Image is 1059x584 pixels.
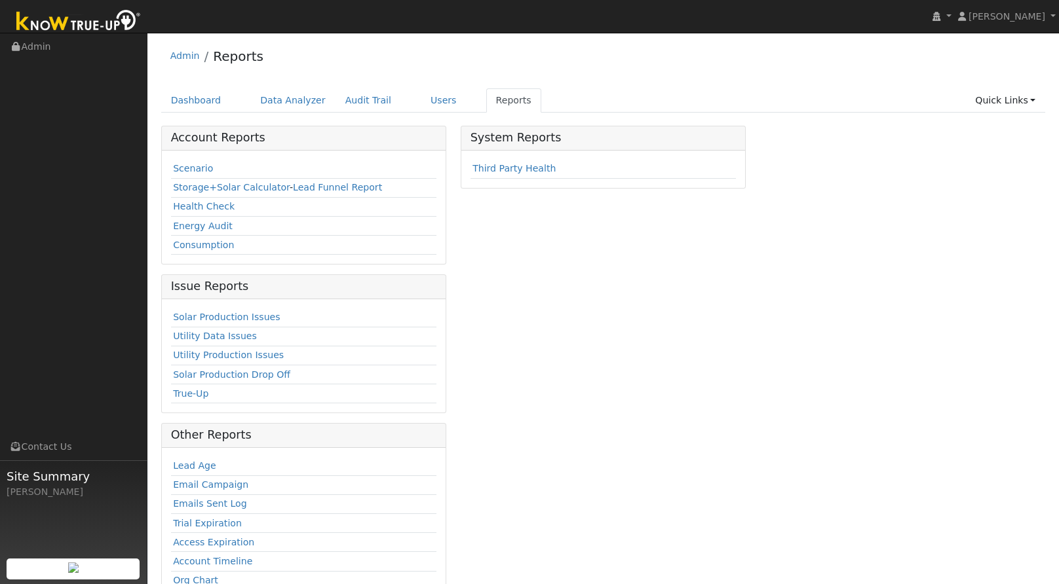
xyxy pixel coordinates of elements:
a: Emails Sent Log [173,498,247,509]
span: Site Summary [7,467,140,485]
a: Energy Audit [173,221,233,231]
a: Audit Trail [336,88,401,113]
a: Reports [213,48,263,64]
a: Scenario [173,163,213,173]
img: retrieve [68,562,79,573]
a: Lead Funnel Report [293,182,382,192]
a: Storage+Solar Calculator [173,182,290,192]
a: True-Up [173,388,208,399]
a: Consumption [173,240,234,250]
a: Trial Expiration [173,518,242,528]
h5: Account Reports [171,131,437,145]
a: Access Expiration [173,537,254,547]
h5: System Reports [471,131,737,145]
a: Health Check [173,201,235,211]
a: Email Campaign [173,479,248,490]
a: Solar Production Issues [173,312,280,322]
a: Utility Production Issues [173,350,284,360]
img: Know True-Up [10,7,147,37]
td: - [171,178,437,197]
a: Quick Links [965,88,1045,113]
a: Users [421,88,467,113]
a: Account Timeline [173,556,252,566]
a: Dashboard [161,88,231,113]
a: Data Analyzer [250,88,336,113]
a: Utility Data Issues [173,331,257,341]
a: Reports [486,88,541,113]
a: Third Party Health [472,163,556,173]
a: Solar Production Drop Off [173,369,290,380]
h5: Issue Reports [171,280,437,293]
h5: Other Reports [171,428,437,442]
div: [PERSON_NAME] [7,485,140,499]
span: [PERSON_NAME] [969,11,1045,22]
a: Lead Age [173,460,216,471]
a: Admin [170,50,200,61]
